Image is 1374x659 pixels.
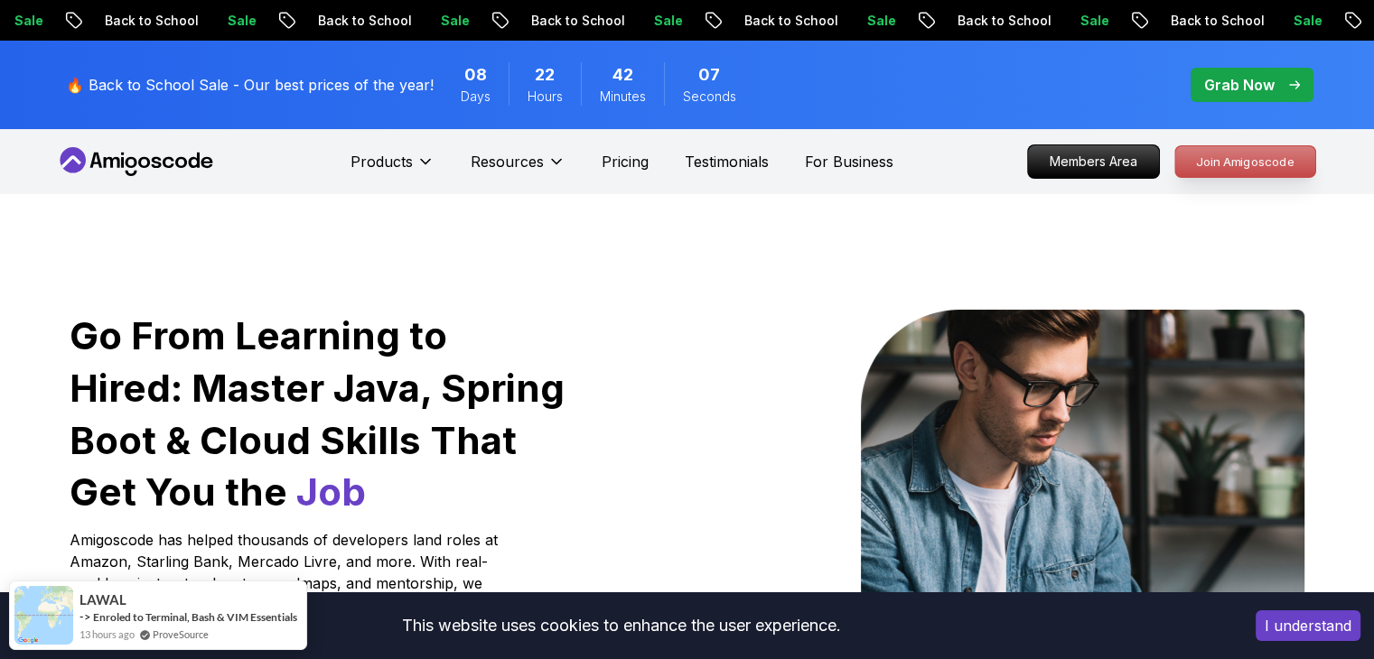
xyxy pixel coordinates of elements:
a: Join Amigoscode [1174,145,1316,178]
a: Members Area [1027,144,1160,179]
span: Minutes [600,88,646,106]
p: Sale [170,12,228,30]
span: 42 Minutes [612,62,633,88]
p: Back to School [900,12,1023,30]
p: Back to School [687,12,809,30]
span: Hours [528,88,563,106]
a: ProveSource [153,627,209,642]
p: Sale [596,12,654,30]
p: Sale [383,12,441,30]
p: Members Area [1028,145,1159,178]
p: Grab Now [1204,74,1275,96]
p: Sale [809,12,867,30]
p: Resources [471,151,544,172]
p: Products [351,151,413,172]
p: Back to School [47,12,170,30]
span: 22 Hours [535,62,555,88]
div: This website uses cookies to enhance the user experience. [14,606,1229,645]
span: 13 hours ago [79,627,135,642]
span: -> [79,609,91,624]
p: Join Amigoscode [1175,146,1315,177]
a: Enroled to Terminal, Bash & VIM Essentials [93,610,297,624]
img: provesource social proof notification image [14,586,73,645]
span: 7 Seconds [698,62,720,88]
a: For Business [805,151,893,172]
a: Pricing [602,151,649,172]
h1: Go From Learning to Hired: Master Java, Spring Boot & Cloud Skills That Get You the [70,310,567,518]
p: Back to School [1113,12,1236,30]
button: Resources [471,151,565,187]
span: Job [296,469,366,515]
p: 🔥 Back to School Sale - Our best prices of the year! [66,74,434,96]
span: 8 Days [464,62,487,88]
button: Accept cookies [1256,610,1360,641]
span: Days [461,88,491,106]
p: Back to School [260,12,383,30]
button: Products [351,151,435,187]
p: Sale [1236,12,1294,30]
span: LAWAL [79,592,126,608]
p: Sale [1023,12,1080,30]
p: Back to School [473,12,596,30]
p: Amigoscode has helped thousands of developers land roles at Amazon, Starling Bank, Mercado Livre,... [70,529,503,616]
span: Seconds [683,88,736,106]
a: Testimonials [685,151,769,172]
